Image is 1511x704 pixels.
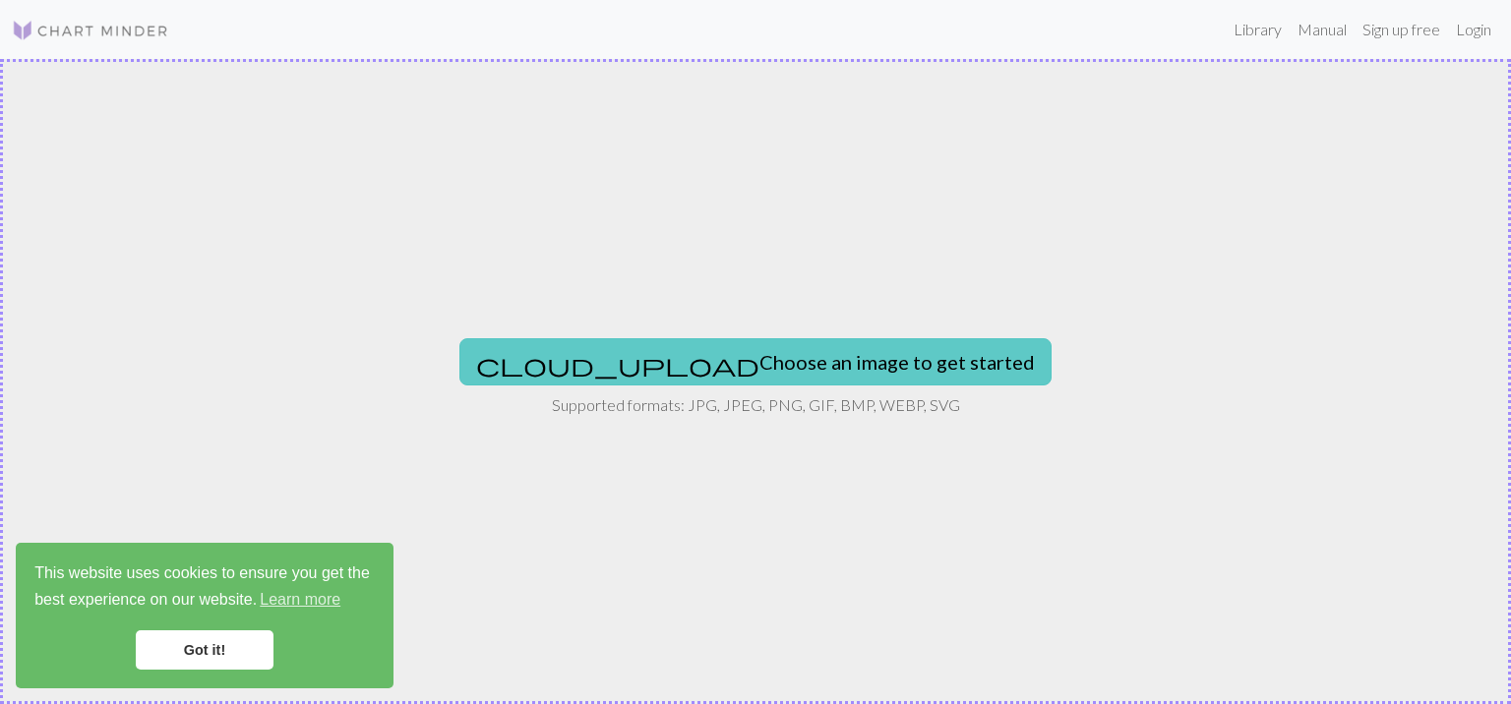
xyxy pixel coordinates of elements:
[136,630,273,670] a: dismiss cookie message
[459,338,1052,385] button: Choose an image to get started
[12,19,169,42] img: Logo
[1448,10,1499,49] a: Login
[552,393,960,417] p: Supported formats: JPG, JPEG, PNG, GIF, BMP, WEBP, SVG
[1226,10,1290,49] a: Library
[16,543,393,688] div: cookieconsent
[257,585,343,615] a: learn more about cookies
[1290,10,1355,49] a: Manual
[34,561,375,615] span: This website uses cookies to ensure you get the best experience on our website.
[476,351,759,379] span: cloud_upload
[1355,10,1448,49] a: Sign up free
